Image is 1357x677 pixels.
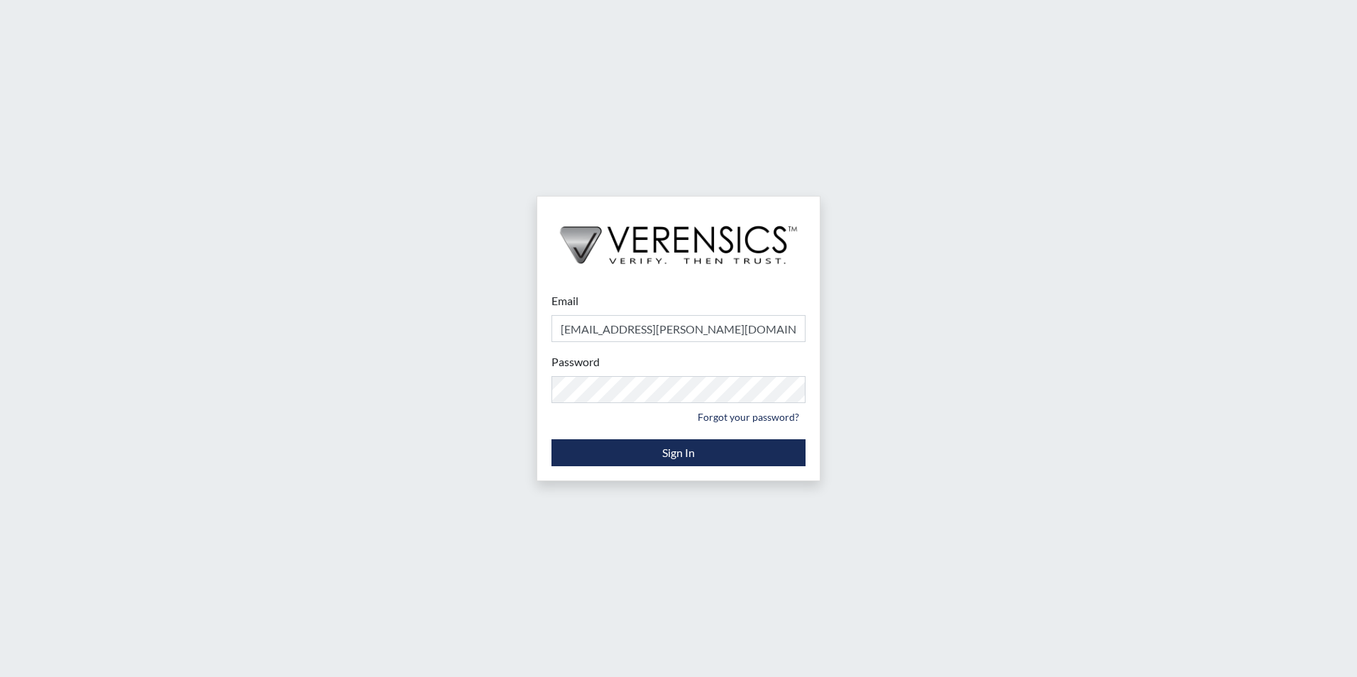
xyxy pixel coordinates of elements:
input: Email [551,315,806,342]
img: logo-wide-black.2aad4157.png [537,197,820,279]
label: Email [551,292,578,309]
a: Forgot your password? [691,406,806,428]
button: Sign In [551,439,806,466]
label: Password [551,353,600,370]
